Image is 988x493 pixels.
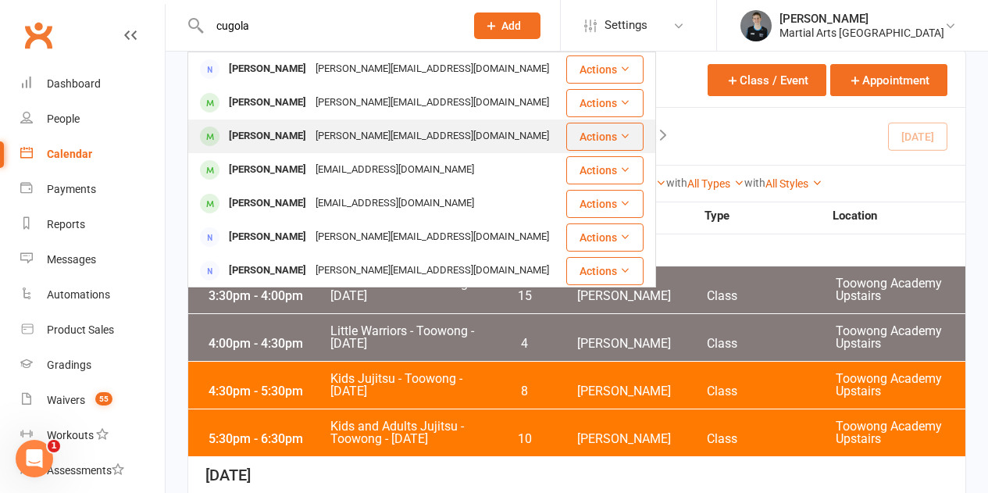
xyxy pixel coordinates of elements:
div: [PERSON_NAME][EMAIL_ADDRESS][DOMAIN_NAME] [311,58,554,80]
span: Class [707,385,836,398]
div: 5:30pm - 6:30pm [205,433,330,445]
a: People [20,102,165,137]
div: Waivers [47,394,85,406]
div: Reports [47,218,85,230]
button: Add [474,13,540,39]
button: Actions [566,156,644,184]
div: Assessments [47,464,124,477]
div: [PERSON_NAME] [224,259,311,282]
button: Actions [566,223,644,252]
img: thumb_image1596234959.png [740,10,772,41]
strong: Type [704,210,833,222]
span: Kids and Adults Jujitsu - Toowong - [DATE] [330,420,483,445]
a: Messages [20,242,165,277]
button: Actions [566,123,644,151]
strong: with [666,177,687,189]
div: Automations [47,288,110,301]
div: [PERSON_NAME][EMAIL_ADDRESS][DOMAIN_NAME] [311,259,554,282]
span: Class [707,290,836,302]
span: [PERSON_NAME] [577,290,707,302]
span: 10 [483,433,565,445]
div: [PERSON_NAME][EMAIL_ADDRESS][DOMAIN_NAME] [311,125,554,148]
span: Little Warriors - Toowong - [DATE] [330,325,483,350]
span: 4 [483,338,565,350]
span: Class [707,433,836,445]
div: [PERSON_NAME] [224,226,311,248]
span: Toowong Academy Upstairs [836,373,965,398]
span: 1 [48,440,60,452]
div: Gradings [47,359,91,371]
div: Product Sales [47,323,114,336]
button: Actions [566,257,644,285]
div: Calendar [47,148,92,160]
span: Toowong Academy Upstairs [836,277,965,302]
div: Messages [47,253,96,266]
span: [PERSON_NAME] [577,338,707,350]
button: Actions [566,190,644,218]
strong: with [744,177,765,189]
div: 4:00pm - 4:30pm [205,338,330,350]
span: Toowong Academy Upstairs [836,325,965,350]
div: Workouts [47,429,94,441]
div: [PERSON_NAME] [224,91,311,114]
span: Kids Jujitsu - Toowong - [DATE] [330,373,483,398]
div: [PERSON_NAME] [779,12,944,26]
button: Class / Event [708,64,826,96]
div: [PERSON_NAME][EMAIL_ADDRESS][DOMAIN_NAME] [311,91,554,114]
a: Payments [20,172,165,207]
div: Payments [47,183,96,195]
span: 8 [483,385,565,398]
a: Calendar [20,137,165,172]
span: Class [707,338,836,350]
div: [PERSON_NAME] [224,159,311,181]
div: [PERSON_NAME] [224,125,311,148]
a: All Styles [765,177,822,190]
a: All Types [687,177,744,190]
button: Appointment [830,64,947,96]
button: Actions [566,55,644,84]
a: Clubworx [19,16,58,55]
a: Workouts [20,418,165,453]
a: Gradings [20,348,165,383]
span: [PERSON_NAME] [577,433,707,445]
span: 55 [95,392,112,405]
span: Add [501,20,521,32]
span: 15 [483,290,565,302]
strong: Location [833,210,961,222]
div: [PERSON_NAME] [224,192,311,215]
span: [PERSON_NAME] [577,385,707,398]
div: Dashboard [47,77,101,90]
span: Toowong Academy Upstairs [836,420,965,445]
div: Martial Arts [GEOGRAPHIC_DATA] [779,26,944,40]
a: Assessments [20,453,165,488]
div: [EMAIL_ADDRESS][DOMAIN_NAME] [311,159,479,181]
div: [PERSON_NAME][EMAIL_ADDRESS][DOMAIN_NAME] [311,226,554,248]
iframe: Intercom live chat [16,440,53,477]
a: Reports [20,207,165,242]
button: Actions [566,89,644,117]
div: People [47,113,80,125]
a: Product Sales [20,313,165,348]
div: 4:30pm - 5:30pm [205,385,330,398]
a: Dashboard [20,66,165,102]
div: [PERSON_NAME] [224,58,311,80]
span: Little Warriors - Toowong - [DATE] [330,277,483,302]
a: Waivers 55 [20,383,165,418]
span: Settings [605,8,647,43]
div: 3:30pm - 4:00pm [205,290,330,302]
a: Automations [20,277,165,313]
div: [EMAIL_ADDRESS][DOMAIN_NAME] [311,192,479,215]
input: Search... [205,15,454,37]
